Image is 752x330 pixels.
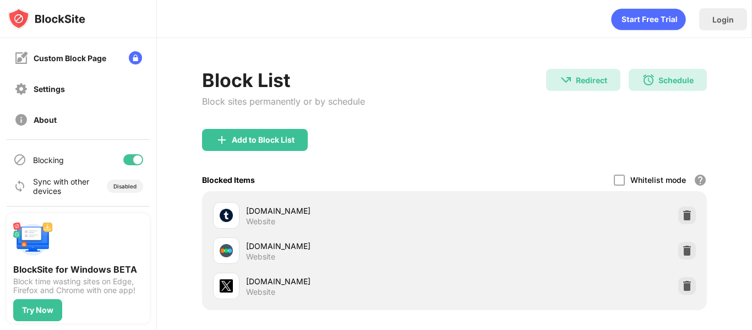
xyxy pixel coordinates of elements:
[246,205,455,217] div: [DOMAIN_NAME]
[246,252,275,262] div: Website
[246,217,275,226] div: Website
[13,153,26,166] img: blocking-icon.svg
[8,8,85,30] img: logo-blocksite.svg
[246,275,455,287] div: [DOMAIN_NAME]
[220,244,233,257] img: favicons
[14,51,28,65] img: customize-block-page-off.svg
[576,75,607,85] div: Redirect
[246,287,275,297] div: Website
[232,136,295,144] div: Add to Block List
[22,306,53,315] div: Try Now
[658,75,694,85] div: Schedule
[113,183,137,190] div: Disabled
[13,277,143,295] div: Block time wasting sites on Edge, Firefox and Chrome with one app!
[13,264,143,275] div: BlockSite for Windows BETA
[220,279,233,293] img: favicons
[129,51,142,64] img: lock-menu.svg
[712,15,734,24] div: Login
[33,177,90,196] div: Sync with other devices
[220,209,233,222] img: favicons
[14,113,28,127] img: about-off.svg
[202,175,255,185] div: Blocked Items
[34,53,106,63] div: Custom Block Page
[33,155,64,165] div: Blocking
[611,8,686,30] div: animation
[202,69,365,91] div: Block List
[14,82,28,96] img: settings-off.svg
[34,115,57,125] div: About
[34,84,65,94] div: Settings
[630,175,686,185] div: Whitelist mode
[13,220,53,259] img: push-desktop.svg
[202,96,365,107] div: Block sites permanently or by schedule
[13,180,26,193] img: sync-icon.svg
[246,240,455,252] div: [DOMAIN_NAME]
